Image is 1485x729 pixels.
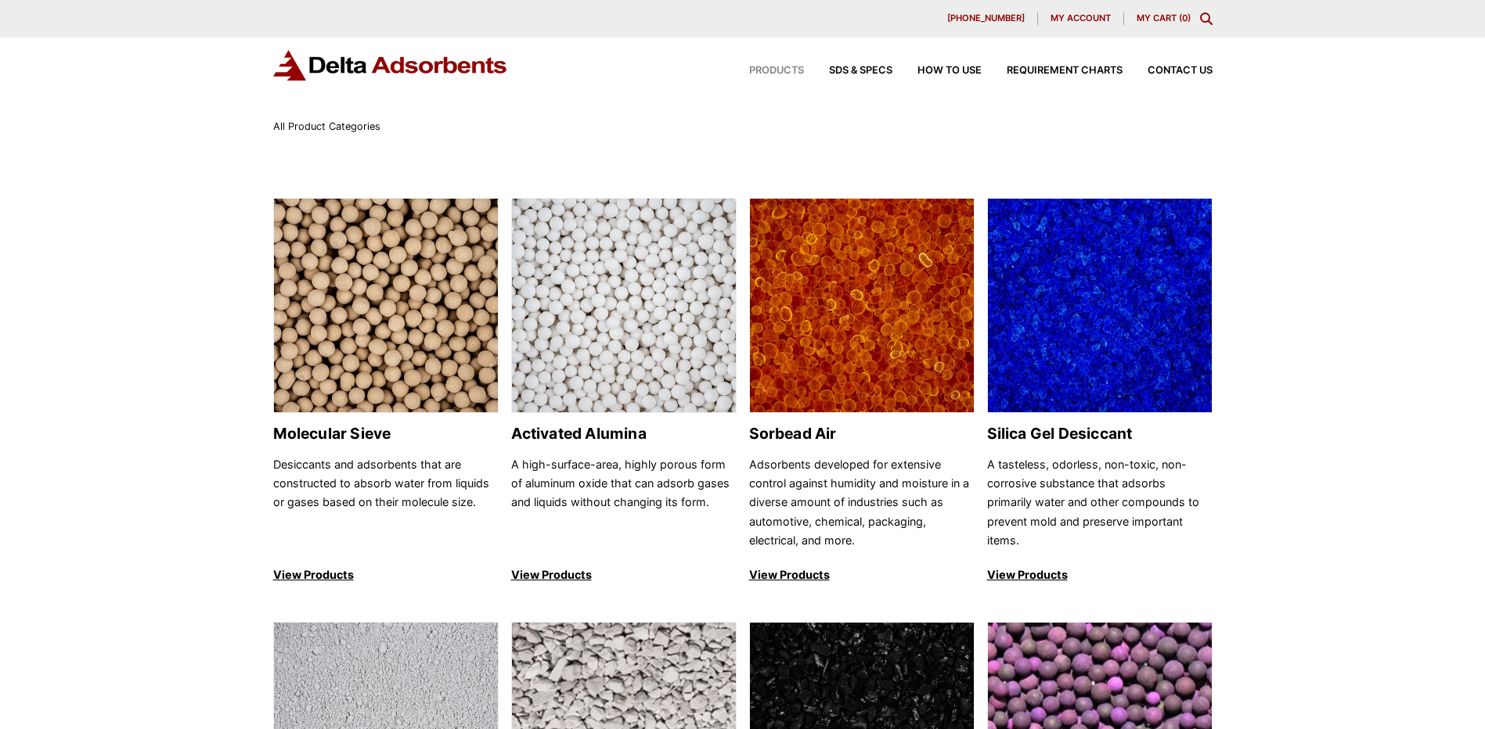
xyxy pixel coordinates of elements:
[273,50,508,81] img: Delta Adsorbents
[273,120,380,132] span: All Product Categories
[511,198,737,585] a: Activated Alumina Activated Alumina A high-surface-area, highly porous form of aluminum oxide tha...
[1051,14,1111,23] span: My account
[987,566,1213,584] p: View Products
[987,425,1213,443] h2: Silica Gel Desiccant
[917,66,982,76] span: How to Use
[804,66,892,76] a: SDS & SPECS
[829,66,892,76] span: SDS & SPECS
[987,198,1213,585] a: Silica Gel Desiccant Silica Gel Desiccant A tasteless, odorless, non-toxic, non-corrosive substan...
[987,455,1213,551] p: A tasteless, odorless, non-toxic, non-corrosive substance that adsorbs primarily water and other ...
[749,425,975,443] h2: Sorbead Air
[749,566,975,584] p: View Products
[749,66,804,76] span: Products
[1137,13,1191,23] a: My Cart (0)
[273,455,499,551] p: Desiccants and adsorbents that are constructed to absorb water from liquids or gases based on the...
[1182,13,1188,23] span: 0
[274,199,498,414] img: Molecular Sieve
[1200,13,1213,25] div: Toggle Modal Content
[947,14,1025,23] span: [PHONE_NUMBER]
[749,455,975,551] p: Adsorbents developed for extensive control against humidity and moisture in a diverse amount of i...
[511,566,737,584] p: View Products
[273,566,499,584] p: View Products
[511,455,737,551] p: A high-surface-area, highly porous form of aluminum oxide that can adsorb gases and liquids witho...
[1007,66,1123,76] span: Requirement Charts
[1148,66,1213,76] span: Contact Us
[512,199,736,414] img: Activated Alumina
[273,425,499,443] h2: Molecular Sieve
[273,198,499,585] a: Molecular Sieve Molecular Sieve Desiccants and adsorbents that are constructed to absorb water fr...
[988,199,1212,414] img: Silica Gel Desiccant
[1123,66,1213,76] a: Contact Us
[982,66,1123,76] a: Requirement Charts
[749,198,975,585] a: Sorbead Air Sorbead Air Adsorbents developed for extensive control against humidity and moisture ...
[892,66,982,76] a: How to Use
[935,13,1038,25] a: [PHONE_NUMBER]
[724,66,804,76] a: Products
[1038,13,1124,25] a: My account
[750,199,974,414] img: Sorbead Air
[511,425,737,443] h2: Activated Alumina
